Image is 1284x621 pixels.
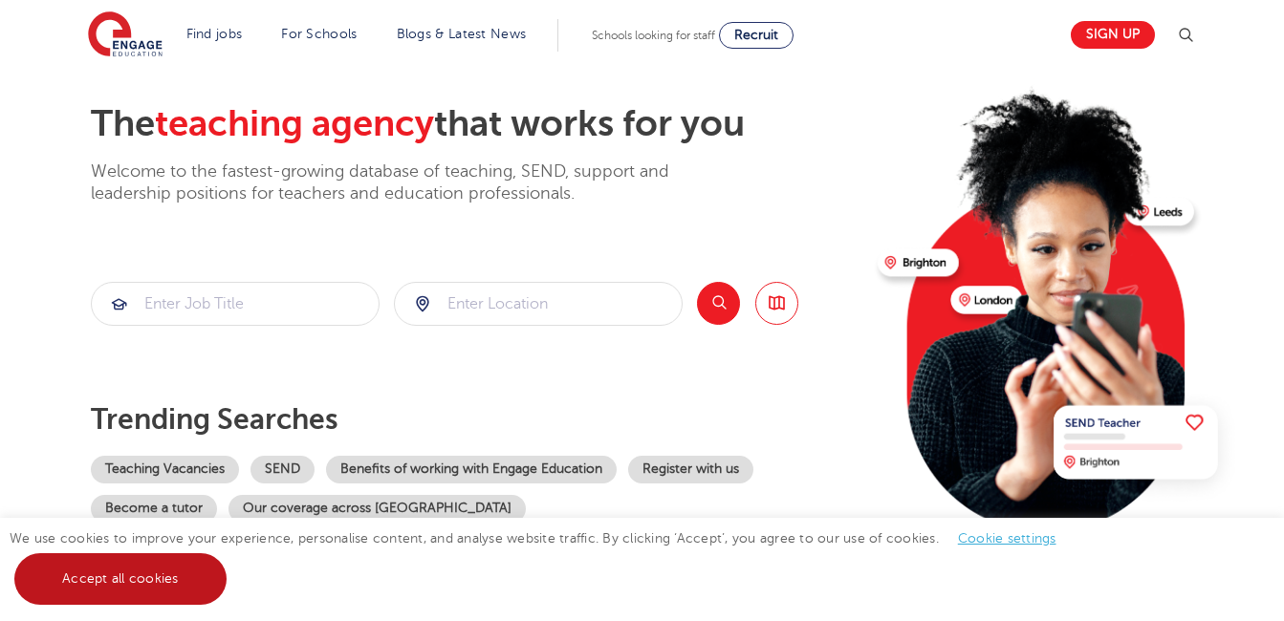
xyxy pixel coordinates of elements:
[395,283,682,325] input: Submit
[155,103,434,144] span: teaching agency
[91,402,862,437] p: Trending searches
[10,531,1076,586] span: We use cookies to improve your experience, personalise content, and analyse website traffic. By c...
[91,102,862,146] h2: The that works for you
[628,456,753,483] a: Register with us
[186,27,243,41] a: Find jobs
[92,283,379,325] input: Submit
[91,282,380,326] div: Submit
[14,553,227,605] a: Accept all cookies
[697,282,740,325] button: Search
[91,161,722,205] p: Welcome to the fastest-growing database of teaching, SEND, support and leadership positions for t...
[250,456,315,483] a: SEND
[91,456,239,483] a: Teaching Vacancies
[1071,21,1155,49] a: Sign up
[592,29,715,42] span: Schools looking for staff
[719,22,794,49] a: Recruit
[734,28,778,42] span: Recruit
[281,27,357,41] a: For Schools
[958,531,1056,546] a: Cookie settings
[394,282,683,326] div: Submit
[91,495,217,523] a: Become a tutor
[88,11,163,59] img: Engage Education
[397,27,527,41] a: Blogs & Latest News
[326,456,617,483] a: Benefits of working with Engage Education
[229,495,526,523] a: Our coverage across [GEOGRAPHIC_DATA]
